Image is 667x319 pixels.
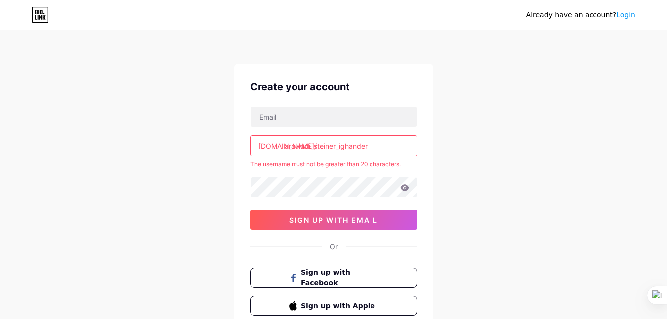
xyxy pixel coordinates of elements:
div: Create your account [250,80,417,94]
div: The username must not be greater than 20 characters. [250,160,417,169]
span: sign up with email [289,216,378,224]
button: Sign up with Apple [250,296,417,316]
button: Sign up with Facebook [250,268,417,288]
span: Sign up with Facebook [301,267,378,288]
div: Already have an account? [526,10,635,20]
span: Sign up with Apple [301,301,378,311]
input: Email [251,107,417,127]
button: sign up with email [250,210,417,230]
div: [DOMAIN_NAME]/ [258,141,317,151]
input: username [251,136,417,156]
div: Or [330,241,338,252]
a: Login [616,11,635,19]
